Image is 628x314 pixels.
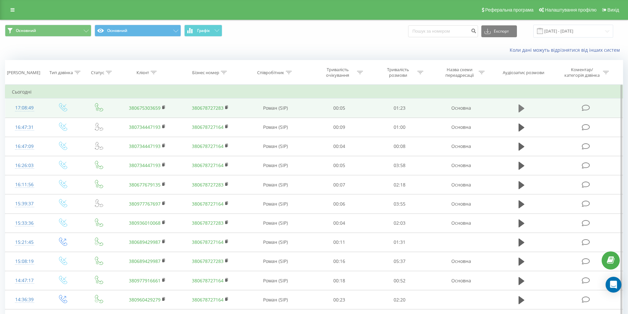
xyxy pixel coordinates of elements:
[370,99,430,118] td: 01:23
[49,70,73,75] div: Тип дзвінка
[380,67,416,78] div: Тривалість розмови
[12,140,37,153] div: 16:47:09
[192,105,224,111] a: 380678727283
[129,258,161,264] a: 380689429987
[192,162,224,168] a: 380678727164
[184,25,222,37] button: Графік
[563,67,601,78] div: Коментар/категорія дзвінка
[309,271,370,290] td: 00:18
[242,175,309,194] td: Роман (SIP)
[129,201,161,207] a: 380977767697
[430,271,492,290] td: Основна
[370,290,430,309] td: 02:20
[192,182,224,188] a: 380678727283
[129,105,161,111] a: 380675303659
[430,156,492,175] td: Основна
[192,297,224,303] a: 380678727164
[129,124,161,130] a: 380734447193
[309,290,370,309] td: 00:23
[309,252,370,271] td: 00:16
[129,143,161,149] a: 380734447193
[91,70,104,75] div: Статус
[430,137,492,156] td: Основна
[481,25,517,37] button: Експорт
[5,25,91,37] button: Основний
[370,214,430,233] td: 02:03
[408,25,478,37] input: Пошук за номером
[129,277,161,284] a: 380977916661
[7,70,40,75] div: [PERSON_NAME]
[95,25,181,37] button: Основний
[192,220,224,226] a: 380678727283
[129,239,161,245] a: 380689429987
[12,236,37,249] div: 15:21:45
[16,28,36,33] span: Основний
[370,194,430,214] td: 03:55
[309,118,370,137] td: 00:09
[192,201,224,207] a: 380678727164
[242,252,309,271] td: Роман (SIP)
[370,233,430,252] td: 01:31
[370,156,430,175] td: 03:58
[192,239,224,245] a: 380678727164
[12,293,37,306] div: 14:36:39
[309,99,370,118] td: 00:05
[510,47,623,53] a: Коли дані можуть відрізнятися вiд інших систем
[136,70,149,75] div: Клієнт
[197,28,210,33] span: Графік
[430,118,492,137] td: Основна
[309,137,370,156] td: 00:04
[5,85,623,99] td: Сьогодні
[309,156,370,175] td: 00:05
[545,7,596,13] span: Налаштування профілю
[430,252,492,271] td: Основна
[242,271,309,290] td: Роман (SIP)
[129,182,161,188] a: 380677679135
[242,233,309,252] td: Роман (SIP)
[430,175,492,194] td: Основна
[192,143,224,149] a: 380678727164
[430,214,492,233] td: Основна
[192,70,219,75] div: Бізнес номер
[370,271,430,290] td: 00:52
[12,255,37,268] div: 15:08:19
[320,67,355,78] div: Тривалість очікування
[370,252,430,271] td: 05:37
[370,118,430,137] td: 01:00
[370,137,430,156] td: 00:08
[503,70,544,75] div: Аудіозапис розмови
[309,214,370,233] td: 00:04
[257,70,284,75] div: Співробітник
[12,178,37,191] div: 16:11:56
[485,7,534,13] span: Реферальна програма
[12,159,37,172] div: 16:26:03
[242,290,309,309] td: Роман (SIP)
[129,162,161,168] a: 380734447193
[12,121,37,134] div: 16:47:31
[309,233,370,252] td: 00:11
[242,137,309,156] td: Роман (SIP)
[12,101,37,114] div: 17:08:49
[192,258,224,264] a: 380678727283
[129,220,161,226] a: 380936010068
[242,214,309,233] td: Роман (SIP)
[192,124,224,130] a: 380678727164
[309,194,370,214] td: 00:06
[12,274,37,287] div: 14:47:17
[309,175,370,194] td: 00:07
[242,118,309,137] td: Роман (SIP)
[430,99,492,118] td: Основна
[430,194,492,214] td: Основна
[608,7,619,13] span: Вихід
[442,67,477,78] div: Назва схеми переадресації
[606,277,621,293] div: Open Intercom Messenger
[242,156,309,175] td: Роман (SIP)
[242,194,309,214] td: Роман (SIP)
[242,99,309,118] td: Роман (SIP)
[12,197,37,210] div: 15:39:37
[192,277,224,284] a: 380678727164
[129,297,161,303] a: 380960429279
[12,217,37,230] div: 15:33:36
[370,175,430,194] td: 02:18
